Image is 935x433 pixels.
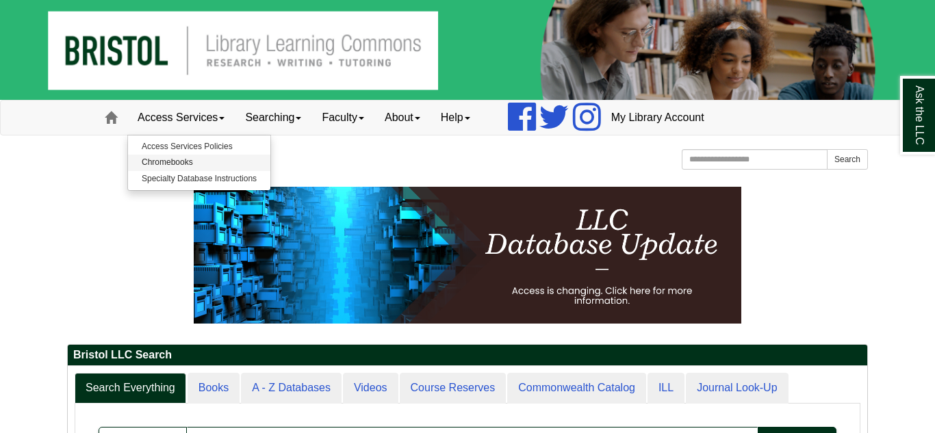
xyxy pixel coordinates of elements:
[188,373,240,404] a: Books
[241,373,342,404] a: A - Z Databases
[648,373,684,404] a: ILL
[68,345,867,366] h2: Bristol LLC Search
[827,149,868,170] button: Search
[343,373,398,404] a: Videos
[127,101,235,135] a: Access Services
[128,139,270,155] a: Access Services Policies
[75,373,186,404] a: Search Everything
[235,101,311,135] a: Searching
[686,373,788,404] a: Journal Look-Up
[128,171,270,187] a: Specialty Database Instructions
[311,101,374,135] a: Faculty
[128,155,270,170] a: Chromebooks
[194,187,741,324] img: HTML tutorial
[400,373,507,404] a: Course Reserves
[374,101,431,135] a: About
[507,373,646,404] a: Commonwealth Catalog
[601,101,715,135] a: My Library Account
[431,101,481,135] a: Help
